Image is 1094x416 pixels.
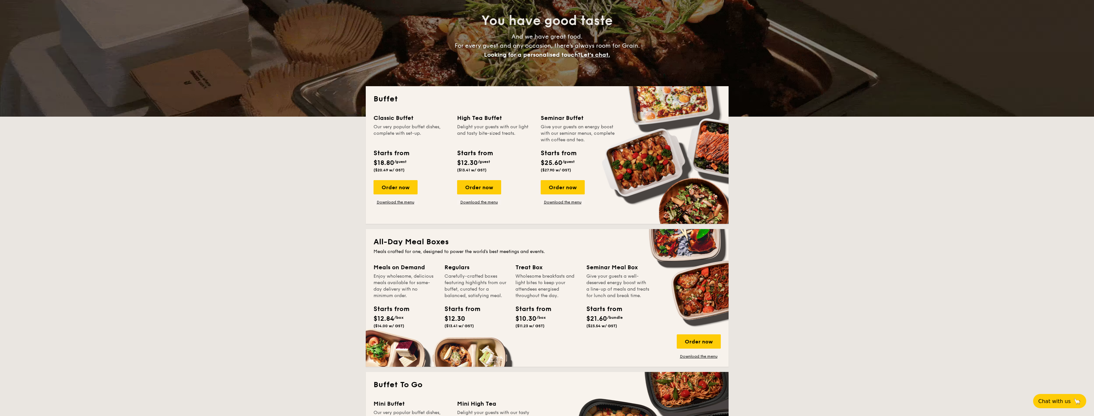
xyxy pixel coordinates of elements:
[374,263,437,272] div: Meals on Demand
[457,159,478,167] span: $12.30
[394,159,407,164] span: /guest
[515,273,579,299] div: Wholesome breakfasts and light bites to keep your attendees energised throughout the day.
[562,159,575,164] span: /guest
[541,124,616,143] div: Give your guests an energy boost with our seminar menus, complete with coffee and tea.
[515,315,536,323] span: $10.30
[374,324,404,328] span: ($14.00 w/ GST)
[541,159,562,167] span: $25.60
[374,124,449,143] div: Our very popular buffet dishes, complete with set-up.
[457,113,533,122] div: High Tea Buffet
[444,304,474,314] div: Starts from
[374,113,449,122] div: Classic Buffet
[457,200,501,205] a: Download the menu
[677,334,721,349] div: Order now
[541,113,616,122] div: Seminar Buffet
[374,237,721,247] h2: All-Day Meal Boxes
[444,324,474,328] span: ($13.41 w/ GST)
[515,304,545,314] div: Starts from
[677,354,721,359] a: Download the menu
[586,324,617,328] span: ($23.54 w/ GST)
[536,315,546,320] span: /box
[607,315,623,320] span: /bundle
[374,148,409,158] div: Starts from
[1033,394,1086,408] button: Chat with us🦙
[586,263,650,272] div: Seminar Meal Box
[374,94,721,104] h2: Buffet
[457,180,501,194] div: Order now
[457,168,487,172] span: ($13.41 w/ GST)
[444,315,465,323] span: $12.30
[455,33,640,58] span: And we have great food. For every guest and any occasion, there’s always room for Grain.
[444,263,508,272] div: Regulars
[457,399,533,408] div: Mini High Tea
[581,51,610,58] span: Let's chat.
[374,273,437,299] div: Enjoy wholesome, delicious meals available for same-day delivery with no minimum order.
[481,13,613,29] span: You have good taste
[374,399,449,408] div: Mini Buffet
[374,248,721,255] div: Meals crafted for one, designed to power the world's best meetings and events.
[1038,398,1071,404] span: Chat with us
[586,273,650,299] div: Give your guests a well-deserved energy boost with a line-up of meals and treats for lunch and br...
[444,273,508,299] div: Carefully-crafted boxes featuring highlights from our buffet, curated for a balanced, satisfying ...
[374,200,418,205] a: Download the menu
[541,200,585,205] a: Download the menu
[457,124,533,143] div: Delight your guests with our light and tasty bite-sized treats.
[541,168,571,172] span: ($27.90 w/ GST)
[484,51,581,58] span: Looking for a personalised touch?
[541,180,585,194] div: Order now
[374,380,721,390] h2: Buffet To Go
[374,159,394,167] span: $18.80
[515,263,579,272] div: Treat Box
[374,315,394,323] span: $12.84
[394,315,404,320] span: /box
[478,159,490,164] span: /guest
[457,148,492,158] div: Starts from
[1073,398,1081,405] span: 🦙
[586,315,607,323] span: $21.60
[374,304,403,314] div: Starts from
[541,148,576,158] div: Starts from
[515,324,545,328] span: ($11.23 w/ GST)
[586,304,616,314] div: Starts from
[374,168,405,172] span: ($20.49 w/ GST)
[374,180,418,194] div: Order now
